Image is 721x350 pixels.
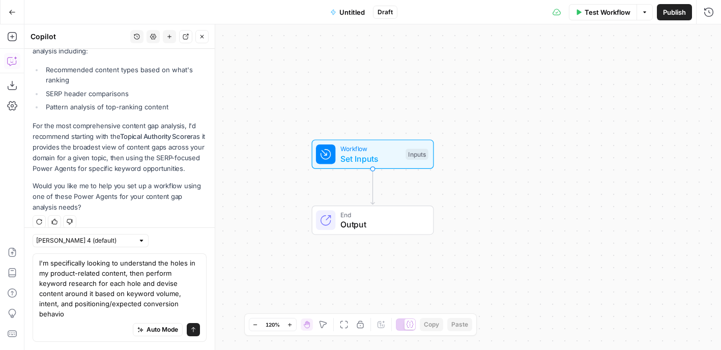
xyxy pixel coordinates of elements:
[378,8,393,17] span: Draft
[585,7,630,17] span: Test Workflow
[339,7,365,17] span: Untitled
[278,139,468,169] div: WorkflowSet InputsInputs
[120,132,193,140] strong: Topical Authority Scorer
[340,153,401,165] span: Set Inputs
[147,325,178,334] span: Auto Mode
[33,181,207,213] p: Would you like me to help you set up a workflow using one of these Power Agents for your content ...
[43,102,207,112] li: Pattern analysis of top-ranking content
[340,210,423,219] span: End
[340,144,401,154] span: Workflow
[36,236,134,246] input: Claude Sonnet 4 (default)
[43,89,207,99] li: SERP header comparisons
[43,65,207,85] li: Recommended content types based on what's ranking
[424,320,439,329] span: Copy
[447,318,472,331] button: Paste
[420,318,443,331] button: Copy
[406,149,428,160] div: Inputs
[371,169,374,205] g: Edge from start to end
[663,7,686,17] span: Publish
[266,320,280,329] span: 120%
[657,4,692,20] button: Publish
[340,218,423,230] span: Output
[324,4,371,20] button: Untitled
[569,4,637,20] button: Test Workflow
[278,206,468,235] div: EndOutput
[33,121,207,174] p: For the most comprehensive content gap analysis, I'd recommend starting with the as it provides t...
[451,320,468,329] span: Paste
[133,323,183,336] button: Auto Mode
[39,258,200,319] textarea: I'm specifically looking to understand the holes in my product-related content, then perform keyw...
[31,32,127,42] div: Copilot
